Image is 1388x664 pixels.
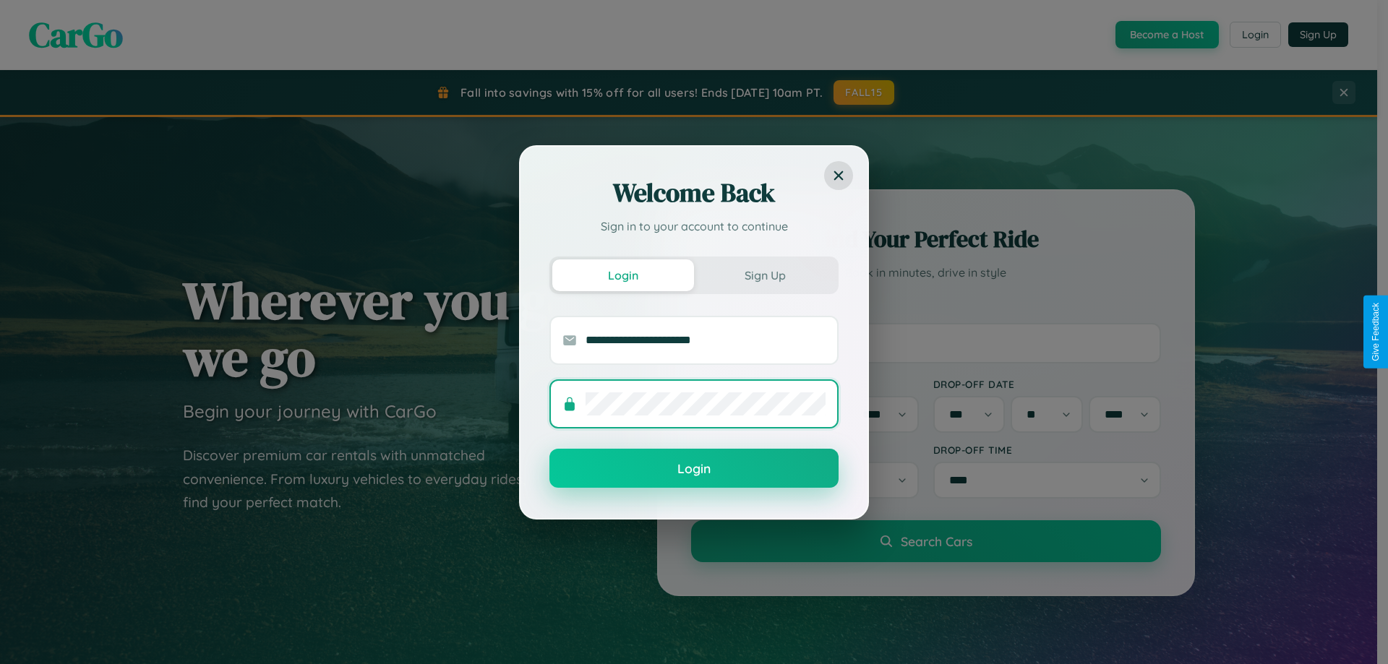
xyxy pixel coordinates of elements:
p: Sign in to your account to continue [549,217,839,235]
button: Login [552,259,694,291]
div: Give Feedback [1371,303,1381,361]
button: Sign Up [694,259,836,291]
h2: Welcome Back [549,176,839,210]
button: Login [549,449,839,488]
